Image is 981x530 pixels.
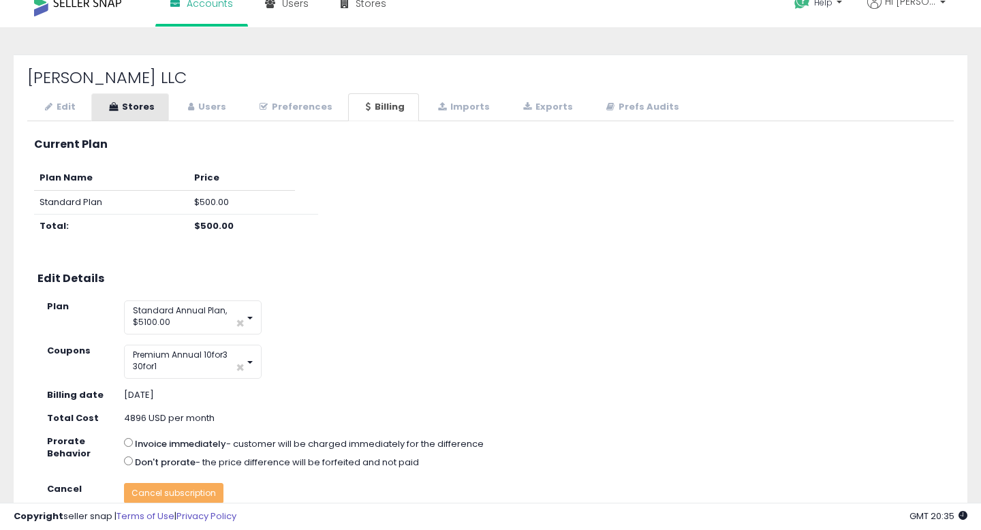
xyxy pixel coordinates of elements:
button: Premium Annual 10for3 30for1 × [124,345,262,379]
a: Billing [348,93,419,121]
h3: Current Plan [34,138,947,151]
label: Invoice immediately [135,438,226,451]
strong: Copyright [14,510,63,523]
b: $500.00 [194,219,234,232]
th: Plan Name [34,166,189,190]
strong: Coupons [47,344,91,357]
button: Standard Annual Plan, $5100.00 × [124,300,262,334]
span: Standard Annual Plan, $5100.00 [133,305,227,328]
strong: Prorate Behavior [47,435,91,461]
div: - customer will be charged immediately for the difference - the price difference will be forfeite... [114,435,732,473]
td: $500.00 [189,190,295,215]
strong: Billing date [47,388,104,401]
a: Prefs Audits [589,93,694,121]
div: [DATE] [124,389,335,402]
span: × [236,360,245,375]
h2: [PERSON_NAME] LLC [27,69,954,87]
a: Stores [91,93,169,121]
span: × [236,316,245,330]
a: Exports [505,93,587,121]
label: Don't prorate [135,456,196,469]
a: Terms of Use [116,510,174,523]
b: Total: [40,219,69,232]
th: Price [189,166,295,190]
a: Imports [420,93,504,121]
a: Users [170,93,240,121]
button: Cancel subscription [124,483,223,503]
h3: Edit Details [37,272,944,285]
a: Preferences [242,93,347,121]
a: Edit [27,93,90,121]
td: Standard Plan [34,190,189,215]
span: Premium Annual 10for3 30for1 [133,349,228,372]
strong: Plan [47,300,69,313]
span: 2025-09-10 20:35 GMT [909,510,967,523]
strong: Total Cost [47,411,99,424]
div: seller snap | | [14,510,236,523]
strong: Cancel [47,482,82,495]
a: Privacy Policy [176,510,236,523]
div: 4896 USD per month [114,412,345,425]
